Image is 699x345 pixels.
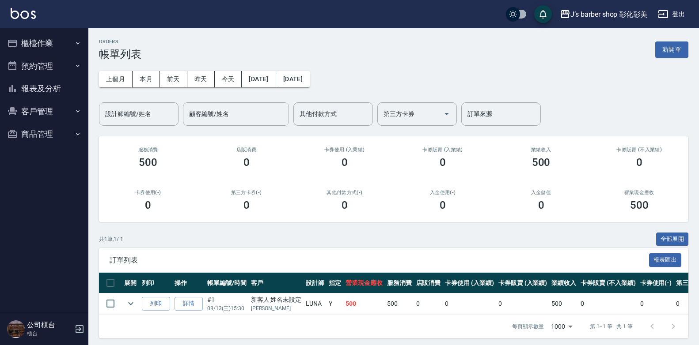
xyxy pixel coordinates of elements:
h3: 帳單列表 [99,48,141,60]
h3: 0 [636,156,642,169]
td: Y [327,293,343,314]
td: 500 [549,293,578,314]
th: 營業現金應收 [343,273,385,293]
th: 卡券使用(-) [638,273,674,293]
button: [DATE] [242,71,276,87]
h2: 卡券販賣 (不入業績) [601,147,678,153]
th: 設計師 [304,273,327,293]
th: 展開 [122,273,140,293]
button: 本月 [133,71,160,87]
h5: 公司櫃台 [27,321,72,330]
img: Logo [11,8,36,19]
p: 櫃台 [27,330,72,337]
th: 店販消費 [414,273,443,293]
button: J’s barber shop 彰化彰美 [556,5,651,23]
td: 500 [385,293,414,314]
td: 0 [578,293,638,314]
p: 每頁顯示數量 [512,322,544,330]
th: 客戶 [249,273,304,293]
h3: 0 [538,199,544,211]
td: 500 [343,293,385,314]
button: 上個月 [99,71,133,87]
td: LUNA [304,293,327,314]
td: 0 [443,293,496,314]
div: 1000 [547,315,576,338]
h2: 店販消費 [208,147,285,153]
button: expand row [124,297,137,310]
th: 服務消費 [385,273,414,293]
button: Open [440,107,454,121]
h2: 卡券使用(-) [110,190,186,195]
h3: 500 [630,199,649,211]
th: 列印 [140,273,172,293]
button: 全部展開 [656,232,689,246]
td: 0 [414,293,443,314]
button: 列印 [142,297,170,311]
p: 第 1–1 筆 共 1 筆 [590,322,633,330]
h3: 服務消費 [110,147,186,153]
h3: 0 [243,156,250,169]
button: 昨天 [187,71,215,87]
div: 新客人 姓名未設定 [251,295,302,304]
button: 登出 [654,6,688,22]
h2: 業績收入 [502,147,579,153]
a: 詳情 [175,297,203,311]
td: 0 [638,293,674,314]
button: 新開單 [655,41,688,58]
h3: 0 [145,199,151,211]
div: J’s barber shop 彰化彰美 [570,9,647,20]
button: 櫃檯作業 [4,32,85,55]
button: 今天 [215,71,242,87]
button: 前天 [160,71,187,87]
h2: ORDERS [99,39,141,45]
th: 業績收入 [549,273,578,293]
img: Person [7,320,25,338]
h2: 卡券販賣 (入業績) [404,147,481,153]
button: 報表匯出 [649,253,682,267]
th: 卡券使用 (入業績) [443,273,496,293]
button: [DATE] [276,71,310,87]
h2: 營業現金應收 [601,190,678,195]
th: 操作 [172,273,205,293]
h3: 0 [440,199,446,211]
button: 預約管理 [4,55,85,78]
button: save [534,5,552,23]
p: 08/13 (三) 15:30 [207,304,247,312]
th: 指定 [327,273,343,293]
th: 卡券販賣 (入業績) [496,273,550,293]
td: 0 [496,293,550,314]
p: 共 1 筆, 1 / 1 [99,235,123,243]
h3: 500 [532,156,551,169]
h3: 0 [440,156,446,169]
h2: 其他付款方式(-) [306,190,383,195]
button: 商品管理 [4,123,85,146]
h2: 第三方卡券(-) [208,190,285,195]
h3: 0 [243,199,250,211]
a: 新開單 [655,45,688,53]
h2: 入金儲值 [502,190,579,195]
button: 客戶管理 [4,100,85,123]
a: 報表匯出 [649,255,682,264]
h3: 0 [342,156,348,169]
h3: 500 [139,156,157,169]
td: #1 [205,293,249,314]
button: 報表及分析 [4,77,85,100]
span: 訂單列表 [110,256,649,265]
h2: 卡券使用 (入業績) [306,147,383,153]
h3: 0 [342,199,348,211]
th: 卡券販賣 (不入業績) [578,273,638,293]
h2: 入金使用(-) [404,190,481,195]
th: 帳單編號/時間 [205,273,249,293]
p: [PERSON_NAME] [251,304,302,312]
